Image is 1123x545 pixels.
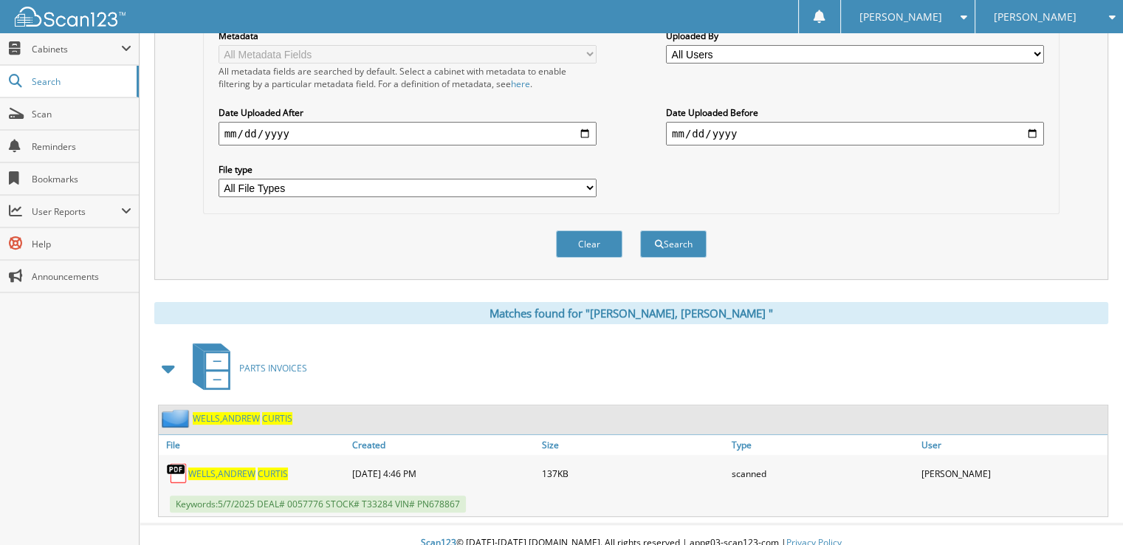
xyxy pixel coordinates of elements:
input: end [666,122,1044,145]
span: Search [32,75,129,88]
span: Help [32,238,131,250]
span: Keywords: 5 / 7 / 2 0 2 5 D E A L # 0 0 5 7 7 7 6 S T O C K # T 3 3 2 8 4 V I N # P N 6 7 8 8 6 7 [170,496,466,513]
span: Reminders [32,140,131,153]
span: User Reports [32,205,121,218]
label: File type [219,163,597,176]
span: Cabinets [32,43,121,55]
div: scanned [728,459,918,488]
span: A N D R E W [218,467,255,480]
a: WELLS,ANDREW CURTIS [193,412,292,425]
span: Bookmarks [32,173,131,185]
a: Created [348,435,538,455]
a: User [918,435,1107,455]
label: Date Uploaded Before [666,106,1044,119]
label: Date Uploaded After [219,106,597,119]
img: folder2.png [162,409,193,428]
a: File [159,435,348,455]
button: Search [640,230,707,258]
img: PDF.png [166,462,188,484]
span: [PERSON_NAME] [859,13,942,21]
span: Announcements [32,270,131,283]
div: 137KB [538,459,728,488]
span: C U R T I S [262,412,292,425]
a: Type [728,435,918,455]
a: Size [538,435,728,455]
div: All metadata fields are searched by default. Select a cabinet with metadata to enable filtering b... [219,65,597,90]
span: C U R T I S [258,467,288,480]
iframe: Chat Widget [1049,474,1123,545]
a: WELLS,ANDREW CURTIS [188,467,288,480]
input: start [219,122,597,145]
span: Scan [32,108,131,120]
a: here [511,78,530,90]
div: Matches found for "[PERSON_NAME], [PERSON_NAME] " [154,302,1108,324]
span: W E L L S , [188,467,218,480]
span: [PERSON_NAME] [994,13,1076,21]
img: scan123-logo-white.svg [15,7,126,27]
label: Uploaded By [666,30,1044,42]
a: PARTS INVOICES [184,339,307,397]
button: Clear [556,230,622,258]
div: [DATE] 4:46 PM [348,459,538,488]
label: Metadata [219,30,597,42]
span: W E L L S , [193,412,222,425]
div: [PERSON_NAME] [918,459,1107,488]
span: P A R T S I N V O I C E S [239,362,307,374]
span: A N D R E W [222,412,260,425]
